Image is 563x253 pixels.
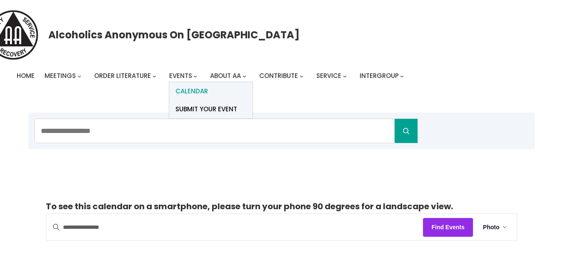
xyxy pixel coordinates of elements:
a: Intergroup [360,70,399,82]
a: Meetings [45,70,76,82]
a: Home [17,70,35,82]
span: Submit Your Event [175,103,237,115]
button: Find Events [423,218,473,237]
button: Meetings submenu [78,74,81,78]
button: Intergroup submenu [400,74,404,78]
span: Calendar [175,85,208,97]
a: Login [488,92,509,113]
a: About AA [210,70,241,82]
button: Search [395,119,418,143]
a: Calendar [169,82,253,100]
span: Meetings [45,71,76,80]
span: Home [17,71,35,80]
button: Order Literature submenu [153,74,156,78]
a: Events [169,70,192,82]
button: 0 items in cart, total price of $0.00 [519,95,535,110]
span: Order Literature [94,71,151,80]
button: Events submenu [193,74,197,78]
a: Submit Your Event [169,100,253,118]
button: Service submenu [343,74,347,78]
span: Photo [483,223,500,232]
a: Service [316,70,341,82]
span: Contribute [259,71,298,80]
button: Contribute submenu [300,74,303,78]
nav: Intergroup [17,70,407,82]
strong: To see this calendar on a smartphone, please turn your phone 90 degrees for a landscape view. [46,200,453,212]
a: Alcoholics Anonymous on [GEOGRAPHIC_DATA] [48,26,300,44]
span: Intergroup [360,71,399,80]
input: Enter Keyword. Search for events by Keyword. [46,214,423,240]
button: Photo [473,214,517,240]
span: Events [169,71,192,80]
a: Contribute [259,70,298,82]
span: Service [316,71,341,80]
button: About AA submenu [243,74,246,78]
span: About AA [210,71,241,80]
